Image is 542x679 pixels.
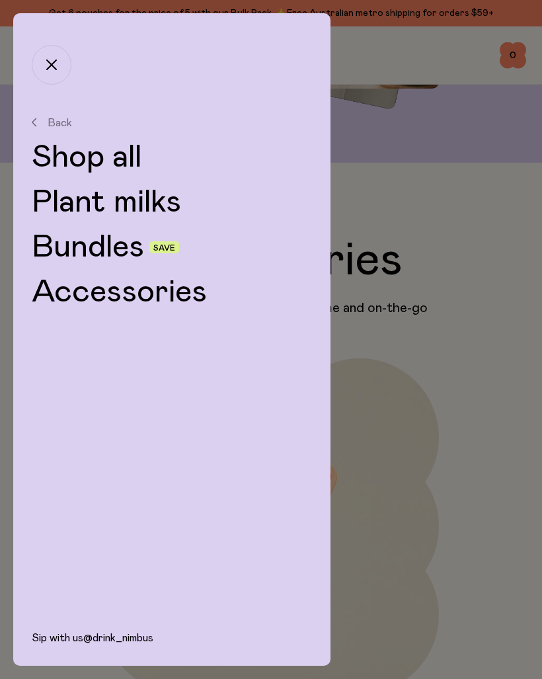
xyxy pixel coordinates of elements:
a: @drink_nimbus [83,633,153,643]
span: Save [153,244,175,252]
a: Accessories [32,276,312,308]
button: Back [32,116,312,128]
a: Bundles [32,231,144,263]
a: Plant milks [32,186,312,218]
span: Back [48,116,72,128]
div: Sip with us [13,631,330,666]
a: Shop all [32,141,312,173]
